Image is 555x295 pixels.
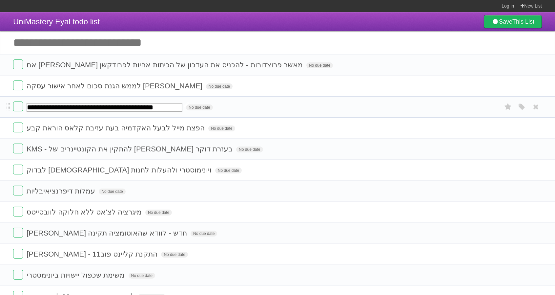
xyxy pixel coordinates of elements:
span: לבדוק [DEMOGRAPHIC_DATA] ויונימוסטרי ולהעלות לחנות [27,166,213,174]
label: Done [13,249,23,259]
span: No due date [145,210,172,216]
span: אם [PERSON_NAME] מאשר פרוצדורות - להכניס את העדכון של הכיתות אחיות לפרודקשן [27,61,304,69]
span: No due date [236,147,263,152]
b: This List [512,18,534,25]
span: No due date [206,83,233,89]
span: No due date [186,104,213,110]
label: Done [13,80,23,90]
label: Done [13,59,23,69]
label: Done [13,165,23,174]
label: Done [13,144,23,153]
span: No due date [208,125,235,131]
span: עמלות דיפרנציאיבליות [27,187,97,195]
span: No due date [191,231,217,237]
span: לממש הגנת סכום לאחר אישור עסקה [PERSON_NAME] [27,82,204,90]
span: משימת שכפול יישויות ביונימסטרי [27,271,126,279]
span: No due date [306,62,333,68]
span: UniMastery Eyal todo list [13,17,100,26]
label: Done [13,207,23,216]
label: Done [13,102,23,111]
span: KMS - להתקין את הקונטיינרים של [PERSON_NAME] בעזרת דוקר [27,145,234,153]
span: מיגרציה לצ'אט ללא חלוקה לוובסייטס [27,208,143,216]
span: No due date [215,168,242,173]
span: No due date [129,273,155,279]
a: SaveThis List [484,15,542,28]
label: Done [13,123,23,132]
span: [PERSON_NAME] חדש - לוודא שהאוטומציה תקינה [27,229,189,237]
span: [PERSON_NAME] - התקנת קליינט פוב11 [27,250,159,258]
span: No due date [99,189,125,194]
span: הפצת מייל לבעל האקדמיה בעת עזיבת קלאס הוראת קבע [27,124,206,132]
label: Done [13,270,23,280]
label: Done [13,228,23,238]
span: No due date [161,252,188,258]
label: Done [13,186,23,195]
label: Star task [502,102,514,112]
